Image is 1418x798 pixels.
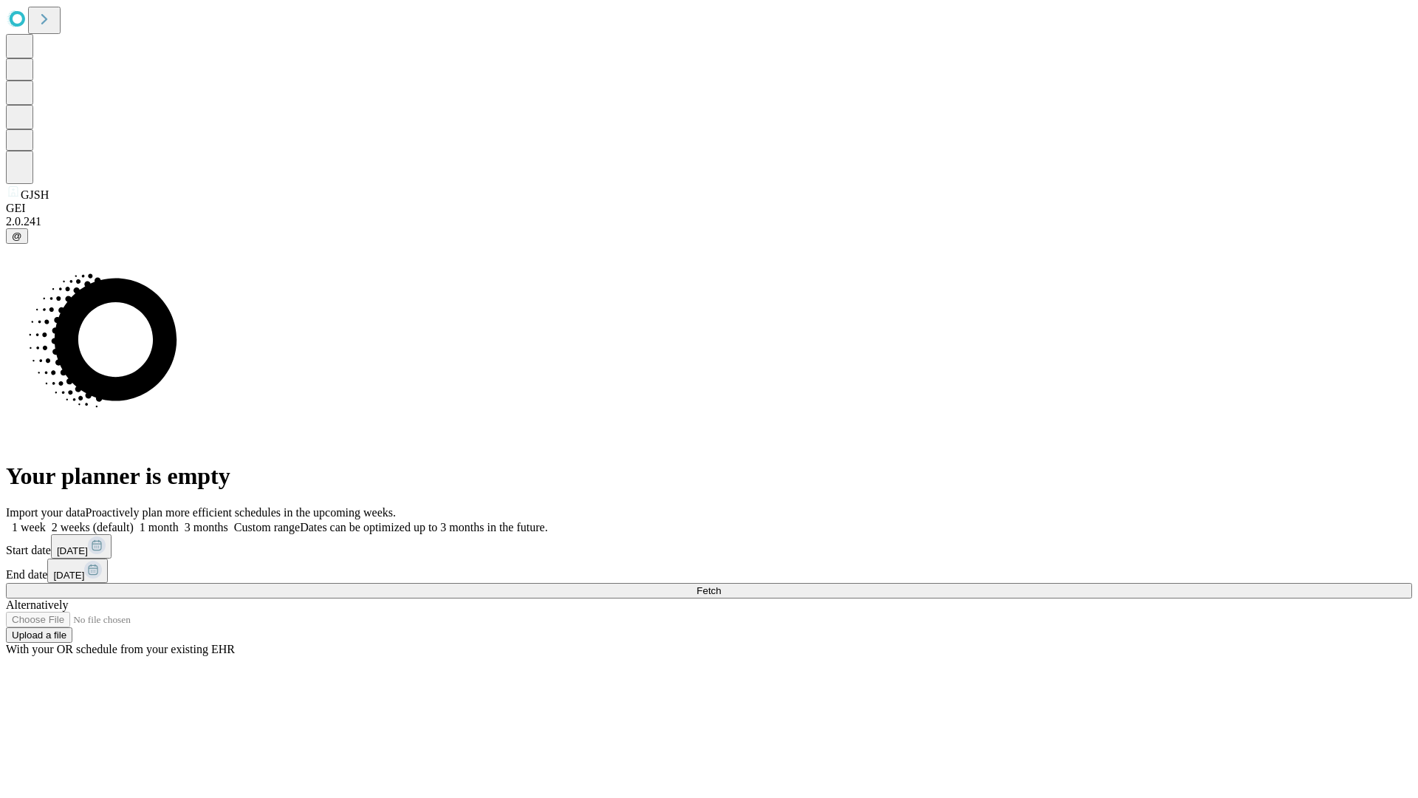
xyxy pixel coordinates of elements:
span: [DATE] [57,545,88,556]
span: [DATE] [53,570,84,581]
div: Start date [6,534,1412,559]
h1: Your planner is empty [6,463,1412,490]
span: GJSH [21,188,49,201]
button: Upload a file [6,627,72,643]
span: Fetch [696,585,721,596]
span: Dates can be optimized up to 3 months in the future. [300,521,547,533]
button: Fetch [6,583,1412,598]
button: [DATE] [47,559,108,583]
span: Proactively plan more efficient schedules in the upcoming weeks. [86,506,396,519]
span: With your OR schedule from your existing EHR [6,643,235,655]
span: Custom range [234,521,300,533]
div: 2.0.241 [6,215,1412,228]
div: End date [6,559,1412,583]
button: @ [6,228,28,244]
span: Import your data [6,506,86,519]
div: GEI [6,202,1412,215]
button: [DATE] [51,534,112,559]
span: Alternatively [6,598,68,611]
span: 1 week [12,521,46,533]
span: 1 month [140,521,179,533]
span: 3 months [185,521,228,533]
span: @ [12,231,22,242]
span: 2 weeks (default) [52,521,134,533]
